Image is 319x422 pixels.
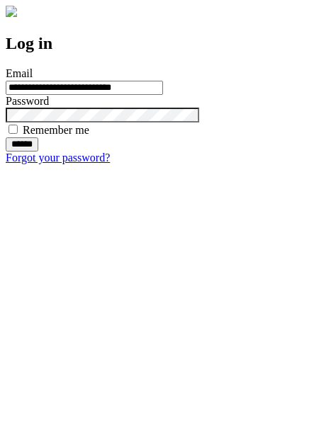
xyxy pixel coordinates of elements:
label: Remember me [23,124,89,136]
img: logo-4e3dc11c47720685a147b03b5a06dd966a58ff35d612b21f08c02c0306f2b779.png [6,6,17,17]
a: Forgot your password? [6,152,110,164]
h2: Log in [6,34,313,53]
label: Email [6,67,33,79]
label: Password [6,95,49,107]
